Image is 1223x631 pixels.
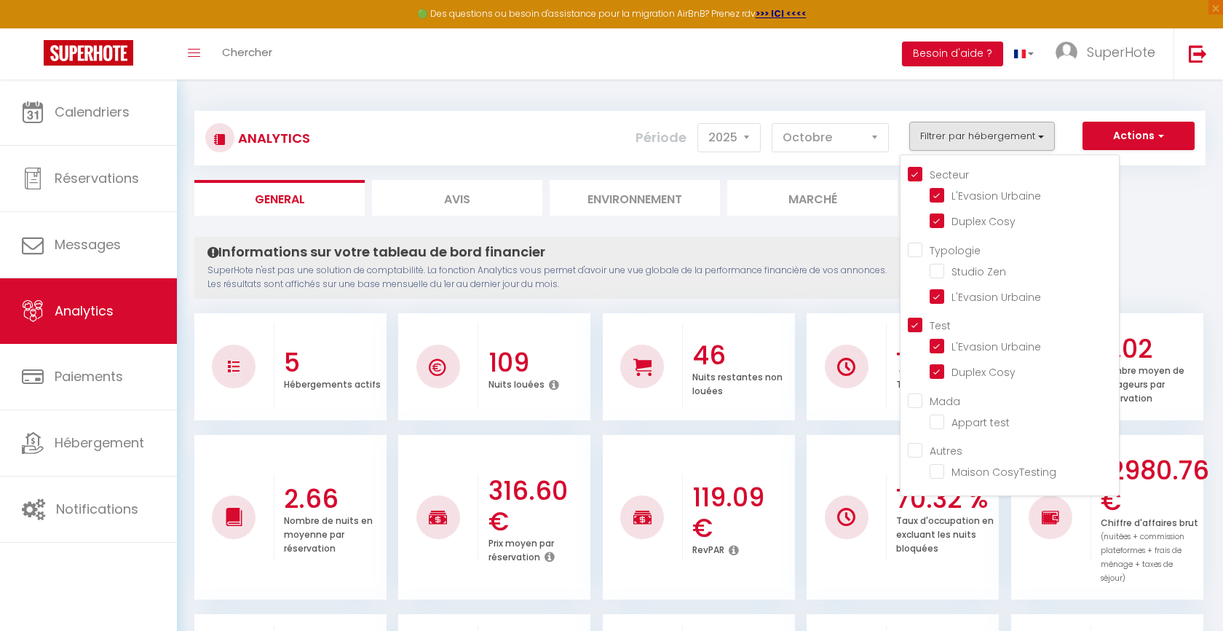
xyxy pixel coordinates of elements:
span: Appart test [951,415,1010,430]
h3: 119.09 € [692,482,791,544]
h3: 46 [692,340,791,371]
h3: Analytics [234,122,310,154]
h3: 70.32 % [896,484,995,514]
img: logout [1189,44,1207,63]
span: (nuitées + commission plateformes + frais de ménage + taxes de séjour) [1101,531,1184,584]
span: Hébergement [55,434,144,452]
li: General [194,180,365,216]
span: Calendriers [55,103,130,121]
span: SuperHote [1087,43,1155,61]
p: Prix moyen par réservation [488,534,554,563]
h3: 70.32 % [896,348,995,378]
li: Environnement [550,180,720,216]
h3: 5 [284,348,383,378]
h3: 316.60 € [488,476,587,537]
p: Nombre de nuits en moyenne par réservation [284,512,373,554]
a: >>> ICI <<<< [756,7,807,20]
span: Analytics [55,302,114,320]
h3: 109 [488,348,587,378]
p: Taux d'occupation en excluant les nuits bloquées [896,512,994,554]
a: ... SuperHote [1045,28,1173,79]
button: Actions [1083,122,1195,151]
img: NO IMAGE [1042,509,1060,526]
span: Paiements [55,367,123,385]
button: Besoin d'aide ? [902,42,1003,66]
img: Super Booking [44,40,133,66]
a: Chercher [211,28,283,79]
p: Nombre moyen de voyageurs par réservation [1101,361,1184,404]
span: Messages [55,235,121,254]
p: Nuits restantes non louées [692,368,783,397]
p: Hébergements actifs [284,375,381,391]
span: Réservations [55,169,139,187]
h3: 12980.76 € [1101,455,1200,517]
img: NO IMAGE [228,361,240,372]
p: SuperHote n'est pas une solution de comptabilité. La fonction Analytics vous permet d'avoir une v... [207,264,887,291]
label: Période [636,122,686,154]
h3: 3.02 [1101,334,1200,364]
span: Studio Zen [951,264,1006,279]
img: ... [1056,42,1077,63]
li: Marché [727,180,898,216]
p: Chiffre d'affaires brut [1101,514,1198,584]
p: RevPAR [692,541,724,556]
h4: Informations sur votre tableau de bord financier [207,244,887,260]
span: Notifications [56,500,138,518]
p: Nuits louées [488,375,545,391]
span: Chercher [222,44,272,60]
p: Taux d'occupation [896,375,980,391]
h3: 2.66 [284,484,383,514]
img: NO IMAGE [837,508,855,526]
span: L'Evasion Urbaine [951,290,1041,305]
button: Filtrer par hébergement [909,122,1055,151]
li: Avis [372,180,542,216]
